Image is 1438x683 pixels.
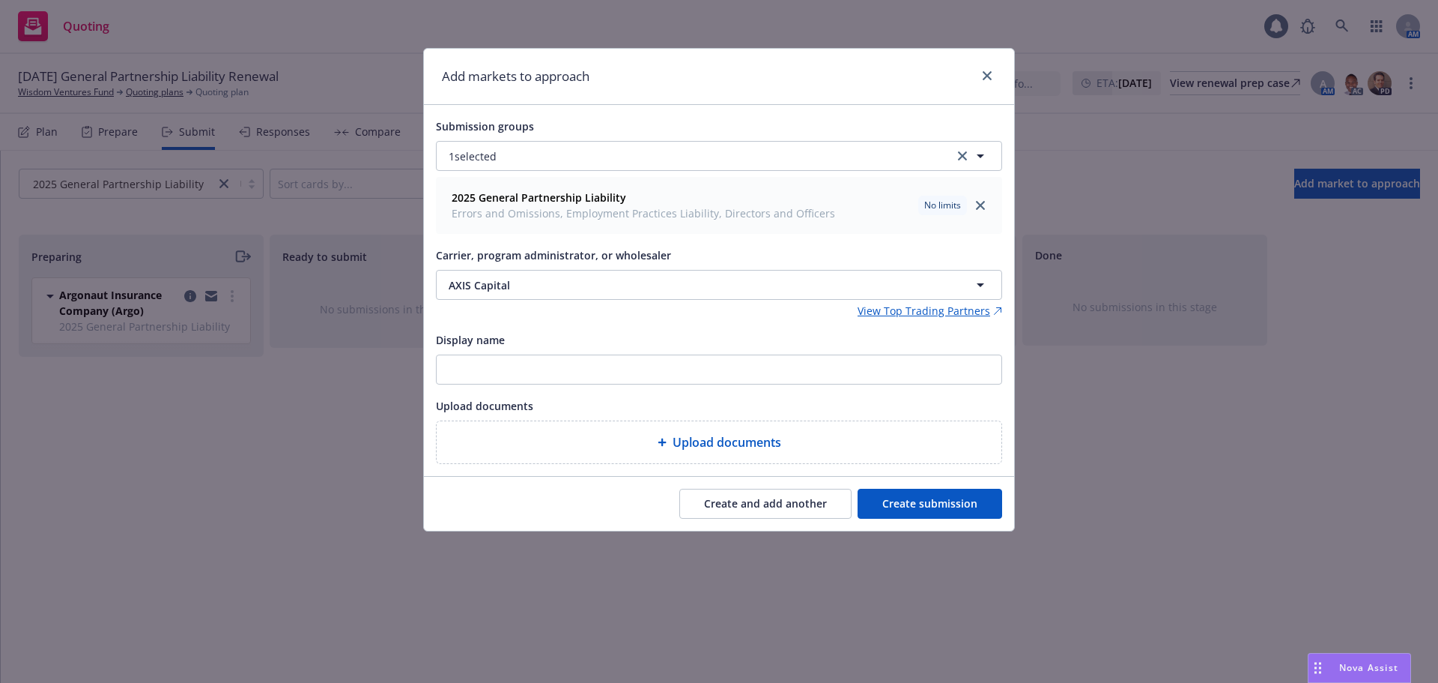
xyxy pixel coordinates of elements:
span: Nova Assist [1339,661,1398,674]
a: View Top Trading Partners [858,303,1002,319]
button: 1selectedclear selection [436,141,1002,171]
button: Create submission [858,489,1002,519]
span: Submission groups [436,119,534,133]
span: No limits [924,199,961,212]
span: Upload documents [436,399,533,413]
div: Upload documents [436,421,1002,464]
button: AXIS Capital [436,270,1002,300]
a: close [978,67,996,85]
span: Carrier, program administrator, or wholesaler [436,248,671,262]
button: Nova Assist [1308,653,1411,683]
span: 1 selected [449,148,497,164]
span: Upload documents [673,433,781,451]
span: AXIS Capital [449,277,919,293]
h1: Add markets to approach [442,67,589,86]
div: Drag to move [1308,654,1327,682]
span: Errors and Omissions, Employment Practices Liability, Directors and Officers [452,205,835,221]
span: Display name [436,333,505,347]
button: Create and add another [679,489,852,519]
a: clear selection [953,147,971,165]
a: close [971,196,989,214]
strong: 2025 General Partnership Liability [452,190,626,205]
